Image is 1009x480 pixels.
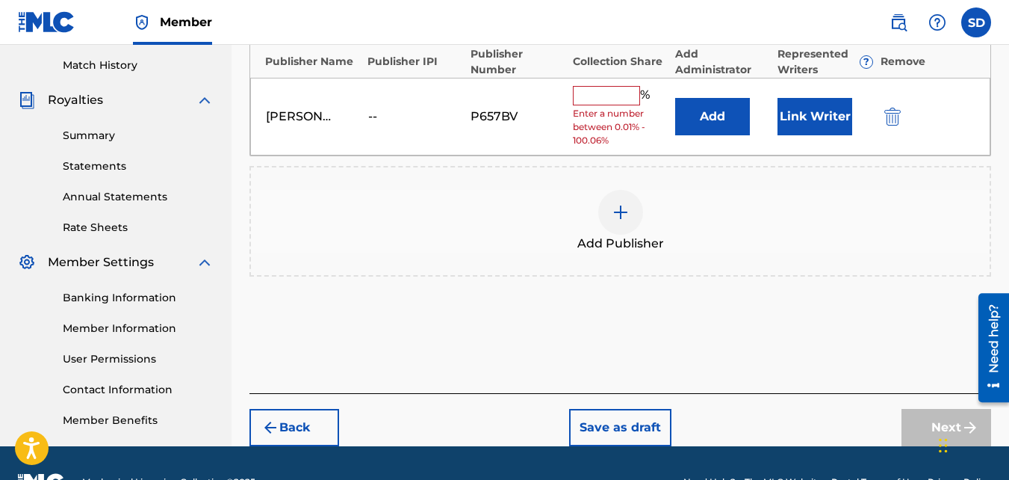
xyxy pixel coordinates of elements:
[261,419,279,437] img: 7ee5dd4eb1f8a8e3ef2f.svg
[884,7,913,37] a: Public Search
[939,423,948,468] div: Drag
[63,321,214,336] a: Member Information
[777,46,872,78] div: Represented Writers
[63,159,214,174] a: Statements
[160,13,212,31] span: Member
[18,11,75,33] img: MLC Logo
[196,253,214,271] img: expand
[884,108,901,126] img: 12a2ab48e56ec057fbd8.svg
[577,235,664,253] span: Add Publisher
[63,382,214,398] a: Contact Information
[48,253,154,271] span: Member Settings
[881,54,975,70] div: Remove
[63,189,214,205] a: Annual Statements
[249,409,339,446] button: Back
[934,408,1009,480] iframe: Chat Widget
[777,98,852,135] button: Link Writer
[63,413,214,428] a: Member Benefits
[612,203,630,221] img: add
[961,7,991,37] div: User Menu
[573,107,668,147] span: Enter a number between 0.01% - 100.06%
[569,409,671,446] button: Save as draft
[133,13,151,31] img: Top Rightsholder
[573,54,668,70] div: Collection Share
[922,7,952,37] div: Help
[196,91,214,109] img: expand
[675,98,750,135] button: Add
[860,56,872,68] span: ?
[367,54,462,70] div: Publisher IPI
[63,58,214,73] a: Match History
[63,220,214,236] a: Rate Sheets
[63,290,214,306] a: Banking Information
[890,13,907,31] img: search
[18,253,36,271] img: Member Settings
[18,91,36,109] img: Royalties
[48,91,103,109] span: Royalties
[675,46,770,78] div: Add Administrator
[265,54,360,70] div: Publisher Name
[63,351,214,367] a: User Permissions
[640,86,653,105] span: %
[928,13,946,31] img: help
[967,287,1009,407] iframe: Resource Center
[63,128,214,144] a: Summary
[471,46,565,78] div: Publisher Number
